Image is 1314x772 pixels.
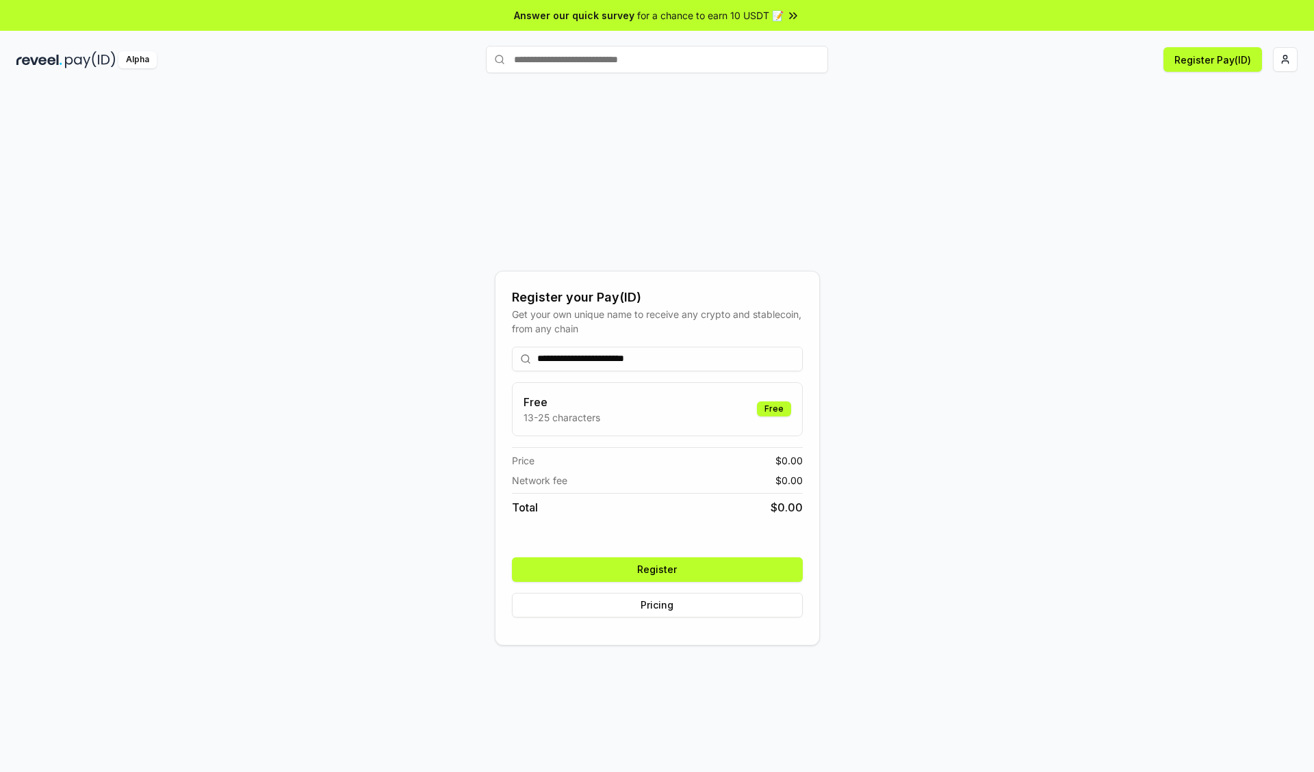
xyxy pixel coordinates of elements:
[512,307,803,336] div: Get your own unique name to receive any crypto and stablecoin, from any chain
[514,8,634,23] span: Answer our quick survey
[637,8,784,23] span: for a chance to earn 10 USDT 📝
[512,473,567,488] span: Network fee
[771,499,803,516] span: $ 0.00
[775,453,803,468] span: $ 0.00
[757,401,791,416] div: Free
[512,288,803,307] div: Register your Pay(ID)
[512,499,538,516] span: Total
[118,51,157,68] div: Alpha
[524,410,600,425] p: 13-25 characters
[16,51,62,68] img: reveel_dark
[775,473,803,488] span: $ 0.00
[524,394,600,410] h3: Free
[65,51,116,68] img: pay_id
[1163,47,1262,72] button: Register Pay(ID)
[512,453,534,468] span: Price
[512,593,803,617] button: Pricing
[512,557,803,582] button: Register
